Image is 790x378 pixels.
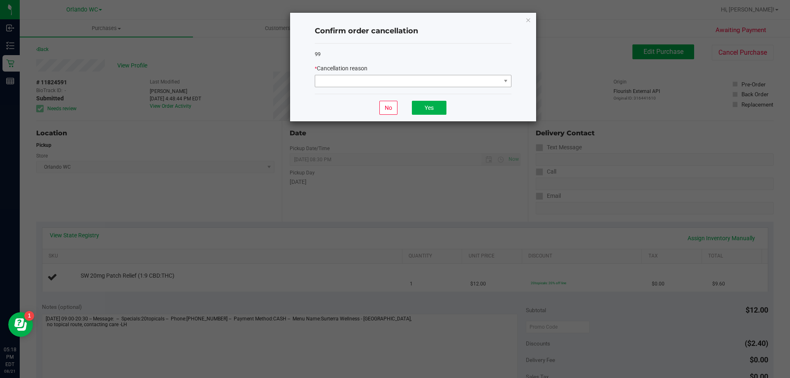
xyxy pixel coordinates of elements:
[315,26,511,37] h4: Confirm order cancellation
[315,51,321,57] span: 99
[525,15,531,25] button: Close
[317,65,367,72] span: Cancellation reason
[379,101,397,115] button: No
[8,312,33,337] iframe: Resource center
[412,101,446,115] button: Yes
[24,311,34,321] iframe: Resource center unread badge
